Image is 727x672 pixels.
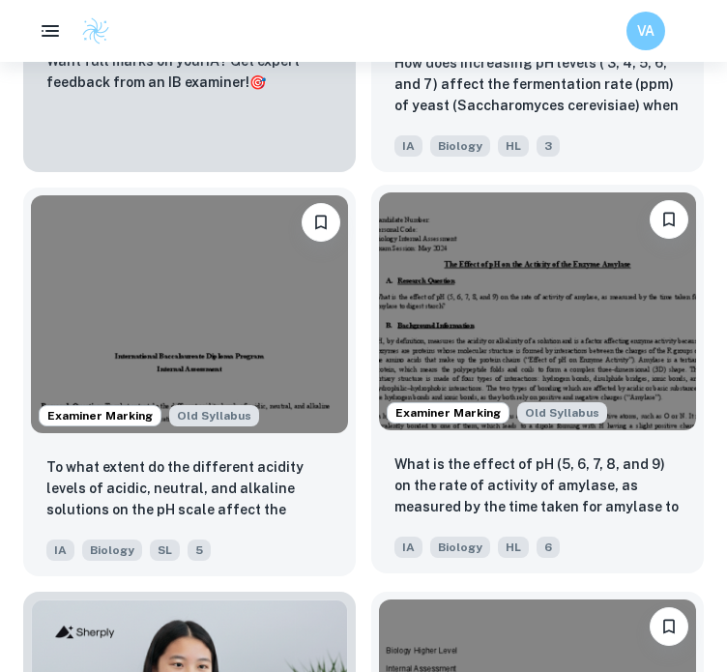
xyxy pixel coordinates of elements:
span: 5 [188,540,211,561]
span: Examiner Marking [388,404,509,422]
div: Starting from the May 2025 session, the Biology IA requirements have changed. It's OK to refer to... [517,402,607,424]
p: Want full marks on your IA ? Get expert feedback from an IB examiner! [46,50,333,93]
span: SL [150,540,180,561]
div: Starting from the May 2025 session, the Biology IA requirements have changed. It's OK to refer to... [169,405,259,426]
h6: VA [635,20,657,42]
button: Bookmark [650,607,688,646]
span: HL [498,537,529,558]
a: Examiner MarkingStarting from the May 2025 session, the Biology IA requirements have changed. It'... [371,188,704,576]
span: HL [498,135,529,157]
span: Examiner Marking [40,407,160,424]
span: Old Syllabus [517,402,607,424]
span: Biology [430,135,490,157]
span: IA [394,135,422,157]
button: Bookmark [302,203,340,242]
p: To what extent do the different acidity levels of acidic, neutral, and alkaline solutions on the ... [46,456,333,522]
span: 6 [537,537,560,558]
a: Examiner MarkingStarting from the May 2025 session, the Biology IA requirements have changed. It'... [23,188,356,576]
img: Biology IA example thumbnail: What is the effect of pH (5, 6, 7, 8, an [379,192,696,430]
button: Bookmark [650,200,688,239]
p: What is the effect of pH (5, 6, 7, 8, and 9) on the rate of activity of amylase, as measured by t... [394,453,681,519]
span: 3 [537,135,560,157]
span: IA [46,540,74,561]
p: How does increasing pH levels ( 3, 4, 5, 6, and 7) affect the fermentation rate (ppm) of yeast (S... [394,52,681,118]
span: Biology [82,540,142,561]
span: Biology [430,537,490,558]
span: 🎯 [249,74,266,90]
span: IA [394,537,422,558]
button: VA [626,12,665,50]
img: Biology IA example thumbnail: To what extent do the different acidity [31,195,348,433]
span: Old Syllabus [169,405,259,426]
img: Clastify logo [81,16,110,45]
a: Clastify logo [70,16,110,45]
